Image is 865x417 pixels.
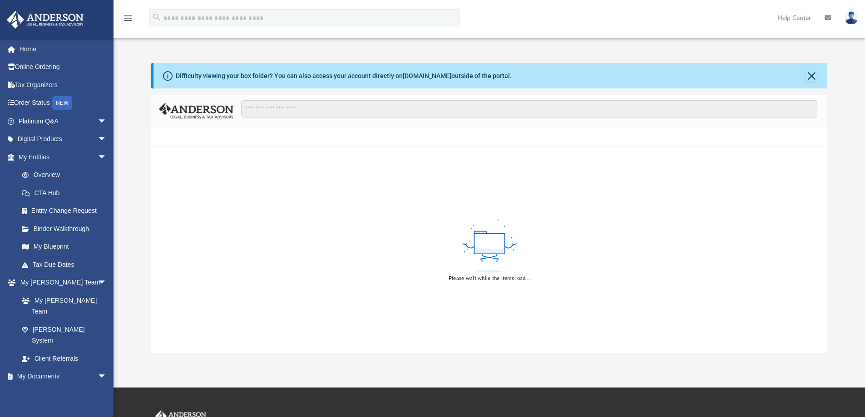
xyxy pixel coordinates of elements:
span: arrow_drop_down [98,112,116,131]
a: My Documentsarrow_drop_down [6,368,116,386]
span: arrow_drop_down [98,274,116,292]
a: Digital Productsarrow_drop_down [6,130,120,148]
span: arrow_drop_down [98,148,116,167]
a: My [PERSON_NAME] Team [13,291,111,320]
a: My Entitiesarrow_drop_down [6,148,120,166]
a: Entity Change Request [13,202,120,220]
a: Home [6,40,120,58]
a: Overview [13,166,120,184]
div: NEW [52,96,72,110]
a: Box [13,385,111,403]
div: Please wait while the items load... [449,275,530,283]
a: [PERSON_NAME] System [13,320,116,349]
a: Binder Walkthrough [13,220,120,238]
button: Close [805,69,818,82]
a: Tax Organizers [6,76,120,94]
i: menu [123,13,133,24]
a: menu [123,17,133,24]
div: Difficulty viewing your box folder? You can also access your account directly on outside of the p... [176,71,512,81]
a: Platinum Q&Aarrow_drop_down [6,112,120,130]
span: arrow_drop_down [98,368,116,386]
img: User Pic [845,11,858,25]
a: CTA Hub [13,184,120,202]
a: Order StatusNEW [6,94,120,113]
input: Search files and folders [241,100,817,118]
a: Tax Due Dates [13,255,120,274]
a: My [PERSON_NAME] Teamarrow_drop_down [6,274,116,292]
a: Online Ordering [6,58,120,76]
i: search [152,12,162,22]
span: arrow_drop_down [98,130,116,149]
a: Client Referrals [13,349,116,368]
a: [DOMAIN_NAME] [403,72,451,79]
img: Anderson Advisors Platinum Portal [4,11,86,29]
a: My Blueprint [13,238,116,256]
